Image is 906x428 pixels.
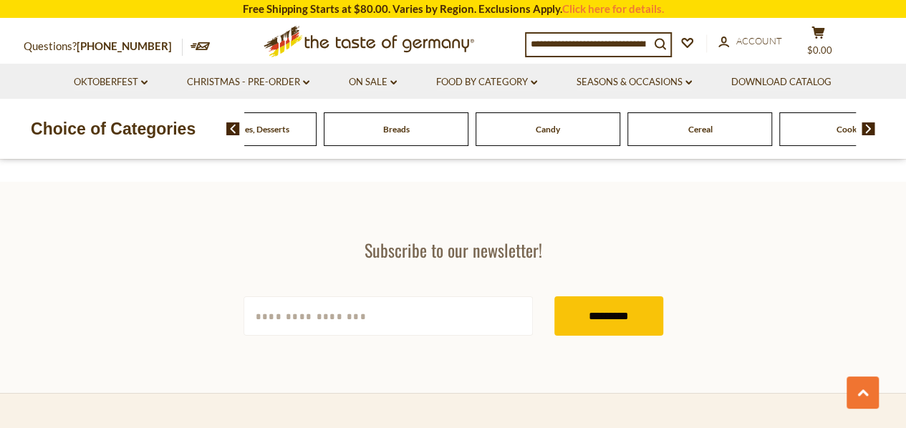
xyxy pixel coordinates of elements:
h3: Subscribe to our newsletter! [244,239,663,261]
a: Baking, Cakes, Desserts [200,124,289,135]
a: Oktoberfest [74,74,148,90]
p: Questions? [24,37,183,56]
a: Breads [383,124,410,135]
span: $0.00 [807,44,832,56]
button: $0.00 [797,26,840,62]
img: previous arrow [226,122,240,135]
img: next arrow [862,122,875,135]
span: Account [736,35,782,47]
a: Food By Category [436,74,537,90]
a: Click here for details. [562,2,664,15]
a: Cookies [837,124,867,135]
a: Christmas - PRE-ORDER [187,74,309,90]
a: [PHONE_NUMBER] [77,39,172,52]
a: Download Catalog [731,74,832,90]
a: Seasons & Occasions [577,74,692,90]
a: Cereal [688,124,712,135]
a: On Sale [349,74,397,90]
a: Candy [536,124,560,135]
a: Account [718,34,782,49]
